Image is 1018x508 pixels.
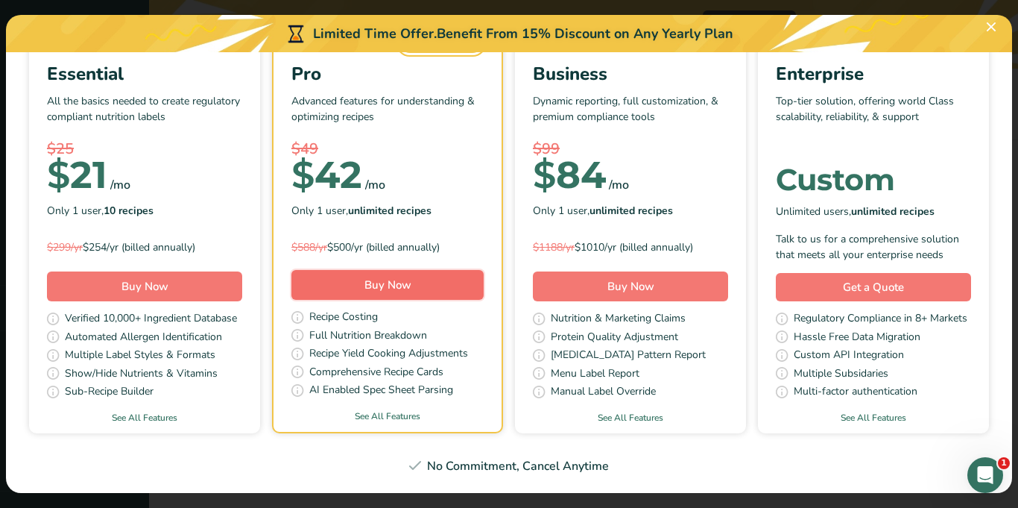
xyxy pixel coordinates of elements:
div: $500/yr (billed annually) [291,239,484,255]
a: See All Features [29,411,260,424]
span: Hassle Free Data Migration [794,329,920,348]
div: $25 [47,138,242,160]
span: Verified 10,000+ Ingredient Database [65,310,237,329]
button: Buy Now [291,270,484,300]
span: Automated Allergen Identification [65,329,222,348]
p: Advanced features for understanding & optimizing recipes [291,93,484,138]
div: Talk to us for a comprehensive solution that meets all your enterprise needs [776,231,971,263]
button: Buy Now [47,272,242,301]
b: unlimited recipes [851,204,935,219]
span: Sub-Recipe Builder [65,383,154,402]
span: Manual Label Override [551,383,656,402]
b: unlimited recipes [348,204,431,218]
div: 21 [47,160,107,190]
span: Buy Now [364,277,411,292]
a: See All Features [515,411,746,424]
span: Buy Now [607,279,654,294]
span: Nutrition & Marketing Claims [551,310,686,329]
div: $254/yr (billed annually) [47,239,242,255]
div: /mo [110,176,130,194]
div: $99 [533,138,728,160]
div: Benefit From 15% Discount on Any Yearly Plan [437,24,733,44]
p: Dynamic reporting, full customization, & premium compliance tools [533,93,728,138]
span: AI Enabled Spec Sheet Parsing [309,382,453,401]
span: Only 1 user, [47,203,154,219]
span: Custom API Integration [794,347,904,366]
div: /mo [609,176,629,194]
span: $ [291,152,314,198]
span: Comprehensive Recipe Cards [309,364,443,383]
span: Recipe Yield Cooking Adjustments [309,345,468,364]
div: $1010/yr (billed annually) [533,239,728,255]
span: Multiple Subsidaries [794,366,888,384]
iframe: Intercom live chat [967,457,1003,493]
p: All the basics needed to create regulatory compliant nutrition labels [47,93,242,138]
div: Enterprise [776,60,971,87]
span: Buy Now [121,279,168,294]
p: Top-tier solution, offering world Class scalability, reliability, & support [776,93,971,138]
span: Menu Label Report [551,366,639,384]
div: Essential [47,60,242,87]
button: Buy Now [533,272,728,301]
div: $49 [291,138,484,160]
span: $1188/yr [533,240,575,254]
span: Only 1 user, [291,203,431,219]
div: Limited Time Offer. [6,15,1012,52]
b: unlimited recipes [589,204,673,218]
div: 84 [533,160,606,190]
div: Custom [776,165,971,195]
span: $299/yr [47,240,83,254]
span: $ [533,152,556,198]
b: 10 recipes [104,204,154,218]
span: Recipe Costing [309,309,378,327]
span: Only 1 user, [533,203,673,219]
div: No Commitment, Cancel Anytime [24,457,994,475]
div: 42 [291,160,362,190]
span: Get a Quote [843,279,904,296]
a: See All Features [274,410,502,423]
span: $588/yr [291,240,327,254]
div: Business [533,60,728,87]
span: Unlimited users, [776,204,935,219]
span: [MEDICAL_DATA] Pattern Report [551,347,706,366]
div: /mo [365,176,385,194]
span: Multiple Label Styles & Formats [65,347,215,366]
a: Get a Quote [776,273,971,302]
span: Protein Quality Adjustment [551,329,678,348]
span: 1 [998,457,1010,469]
span: Show/Hide Nutrients & Vitamins [65,366,218,384]
span: Multi-factor authentication [794,383,917,402]
div: Pro [291,60,484,87]
span: Regulatory Compliance in 8+ Markets [794,310,967,329]
span: $ [47,152,70,198]
span: Full Nutrition Breakdown [309,327,427,346]
a: See All Features [758,411,989,424]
